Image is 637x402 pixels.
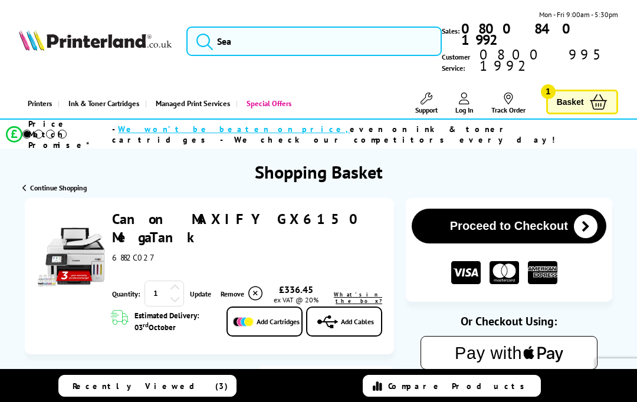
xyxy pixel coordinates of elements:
span: 1 [541,84,556,99]
span: Recently Viewed (3) [73,381,228,391]
a: lnk_inthebox [329,291,382,304]
img: American Express [528,261,557,284]
a: Track Order [491,93,526,114]
div: - even on ink & toner cartridges - We check our competitors every day! [112,124,606,145]
a: Recently Viewed (3) [58,375,237,397]
li: modal_Promise [6,124,606,144]
a: Printers [19,88,58,118]
button: Proceed to Checkout [412,209,606,243]
a: Support [415,93,438,114]
span: Ink & Toner Cartridges [68,88,139,118]
a: Continue Shopping [22,183,87,192]
a: 0800 840 1992 [459,23,618,45]
span: Remove [221,289,244,298]
span: Sales: [442,25,459,37]
div: Or Checkout Using: [406,314,612,329]
img: Canon MAXIFY GX6150 MegaTank [37,222,106,291]
img: Add Cartridges [233,317,254,327]
b: 0800 840 1992 [461,19,579,49]
img: Printerland Logo [19,29,172,51]
h1: Shopping Basket [255,160,383,183]
div: £336.45 [264,284,329,295]
span: Quantity: [112,289,140,298]
a: Ink & Toner Cartridges [58,88,145,118]
span: Continue Shopping [30,183,87,192]
span: Basket [557,94,584,110]
a: Basket 1 [546,90,618,115]
a: Delete item from your basket [221,285,264,302]
img: VISA [451,261,481,284]
span: We won’t be beaten on price, [118,124,350,134]
a: Printerland Logo [19,29,172,54]
span: Log In [455,106,474,114]
span: Add Cartridges [257,317,300,326]
sup: rd [143,321,149,329]
span: Compare Products [388,381,531,391]
input: Sea [186,27,442,56]
span: What's in the box? [334,291,382,304]
span: Customer Service: [442,49,618,74]
img: MASTER CARD [490,261,519,284]
a: Compare Products [363,375,541,397]
span: 6882C027 [112,252,159,263]
span: Price Match Promise* [28,118,112,150]
span: Support [415,106,438,114]
span: ex VAT @ 20% [274,295,318,304]
a: Special Offers [236,88,297,118]
a: Managed Print Services [145,88,236,118]
span: 0800 995 1992 [478,49,618,71]
span: Mon - Fri 9:00am - 5:30pm [539,9,618,20]
a: Log In [455,93,474,114]
span: Estimated Delivery: 03 October [134,311,215,332]
a: Update [190,289,211,298]
a: Canon MAXIFY GX6150 MegaTank [112,210,366,246]
span: Add Cables [341,317,374,326]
